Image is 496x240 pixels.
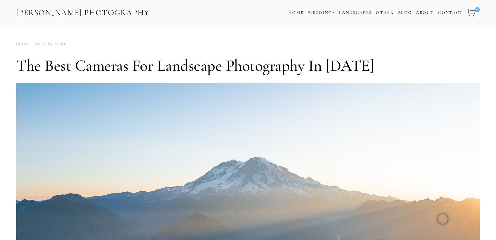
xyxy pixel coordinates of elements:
[465,5,480,20] a: 0 items in cart
[30,40,68,48] a: [PERSON_NAME]
[16,56,480,75] h1: The Best Cameras for Landscape Photography in [DATE]
[15,5,150,20] a: [PERSON_NAME] Photography
[288,8,304,17] a: Home
[398,8,412,17] a: Blog
[475,7,480,12] span: 0
[339,10,372,15] a: Landscapes
[16,40,30,48] time: [DATE]
[416,8,434,17] a: About
[438,8,463,17] a: Contact
[308,10,335,15] a: Weddings
[376,10,394,15] a: Other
